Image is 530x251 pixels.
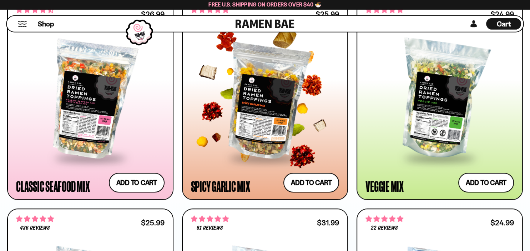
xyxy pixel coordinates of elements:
div: Spicy Garlic Mix [191,180,250,192]
button: Add to cart [109,173,165,192]
span: Free U.S. Shipping on Orders over $40 🍜 [208,1,322,8]
div: $25.99 [141,219,165,226]
span: 4.76 stars [16,214,54,224]
span: 436 reviews [20,225,50,231]
span: 4.82 stars [365,214,403,224]
button: Add to cart [458,173,514,192]
div: Cart [486,16,521,32]
span: 4.83 stars [191,214,229,224]
div: $31.99 [317,219,339,226]
span: Shop [38,19,54,29]
button: Add to cart [283,173,339,192]
span: Cart [497,20,511,28]
span: 22 reviews [371,225,398,231]
div: $24.99 [490,219,514,226]
div: Veggie Mix [365,180,404,192]
a: Shop [38,18,54,30]
button: Mobile Menu Trigger [17,21,27,27]
span: 81 reviews [197,225,223,231]
div: Classic Seafood Mix [16,180,90,192]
